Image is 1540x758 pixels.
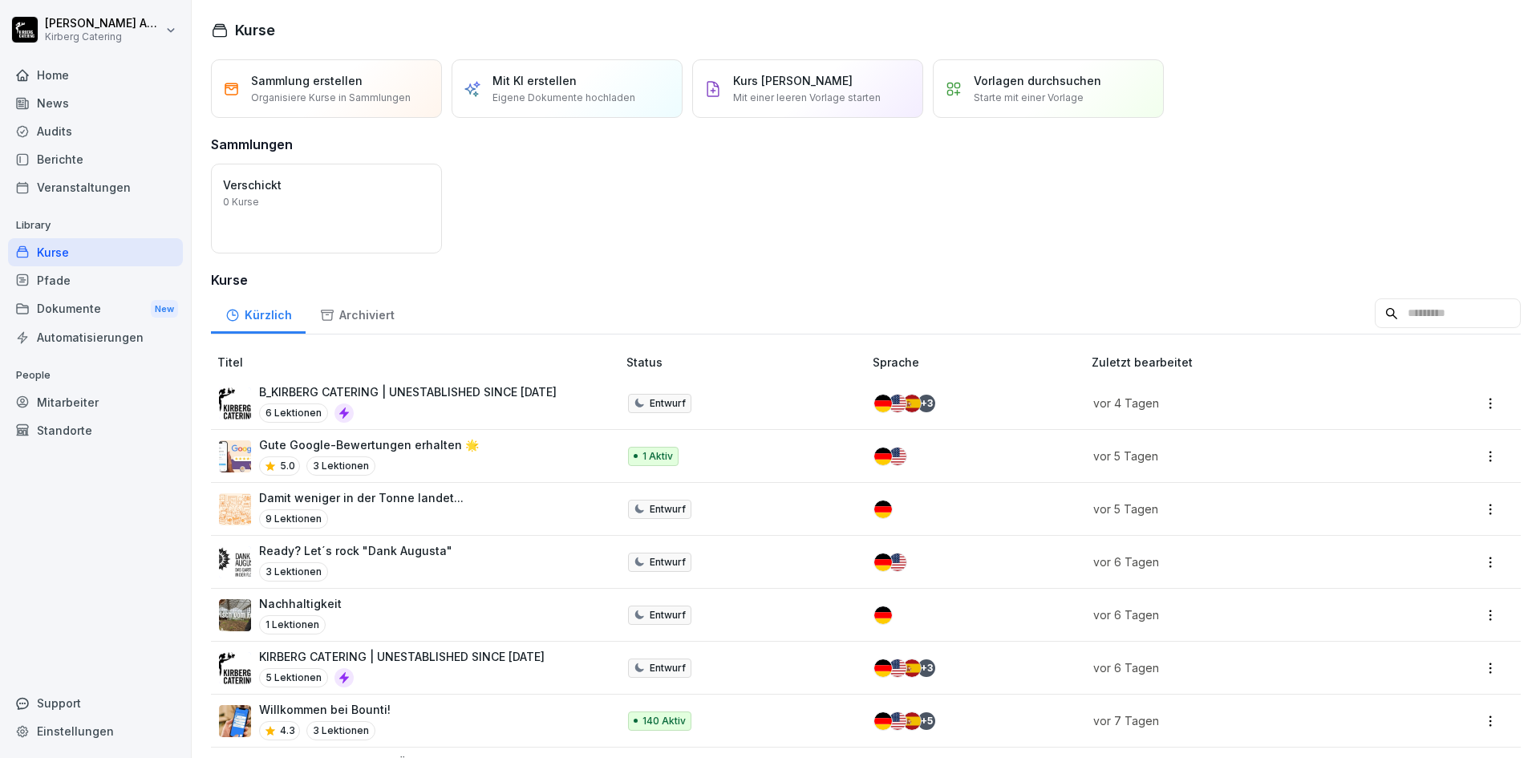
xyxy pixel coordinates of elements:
p: B_KIRBERG CATERING | UNESTABLISHED SINCE [DATE] [259,383,557,400]
p: 3 Lektionen [259,562,328,582]
a: Standorte [8,416,183,444]
img: u3v3eqhkuuud6np3p74ep1u4.png [219,599,251,631]
a: Einstellungen [8,717,183,745]
img: es.svg [903,659,921,677]
p: [PERSON_NAME] Adamy [45,17,162,30]
div: + 5 [918,712,935,730]
a: Mitarbeiter [8,388,183,416]
p: vor 7 Tagen [1093,712,1392,729]
div: + 3 [918,395,935,412]
img: us.svg [889,553,906,571]
p: vor 6 Tagen [1093,659,1392,676]
p: Nachhaltigkeit [259,595,342,612]
p: Entwurf [650,555,686,570]
img: us.svg [889,448,906,465]
p: Mit KI erstellen [492,72,577,89]
div: New [151,300,178,318]
p: vor 6 Tagen [1093,606,1392,623]
p: 3 Lektionen [306,456,375,476]
img: es.svg [903,395,921,412]
h3: Sammlungen [211,135,293,154]
a: DokumenteNew [8,294,183,324]
p: Titel [217,354,620,371]
p: Sammlung erstellen [251,72,363,89]
p: Vorlagen durchsuchen [974,72,1101,89]
a: Automatisierungen [8,323,183,351]
p: Damit weniger in der Tonne landet... [259,489,464,506]
p: Organisiere Kurse in Sammlungen [251,91,411,105]
div: + 3 [918,659,935,677]
h3: Kurse [211,270,1521,290]
img: gkdm3ptpht20x3z55lxtzsov.png [219,546,251,578]
img: xslxr8u7rrrmmaywqbbmupvx.png [219,493,251,525]
img: iwscqm9zjbdjlq9atufjsuwv.png [219,440,251,472]
p: 6 Lektionen [259,403,328,423]
img: de.svg [874,448,892,465]
h1: Kurse [235,19,275,41]
p: Entwurf [650,608,686,622]
img: xh3bnih80d1pxcetv9zsuevg.png [219,705,251,737]
p: Mit einer leeren Vorlage starten [733,91,881,105]
p: Entwurf [650,661,686,675]
img: i46egdugay6yxji09ovw546p.png [219,387,251,420]
p: 1 Lektionen [259,615,326,634]
a: Archiviert [306,293,408,334]
p: Library [8,213,183,238]
p: Ready? Let´s rock "Dank Augusta" [259,542,452,559]
p: Entwurf [650,502,686,517]
p: Sprache [873,354,1085,371]
p: Willkommen bei Bounti! [259,701,391,718]
p: KIRBERG CATERING | UNESTABLISHED SINCE [DATE] [259,648,545,665]
div: Home [8,61,183,89]
p: Eigene Dokumente hochladen [492,91,635,105]
p: 140 Aktiv [642,714,686,728]
p: Starte mit einer Vorlage [974,91,1084,105]
p: vor 5 Tagen [1093,448,1392,464]
a: Verschickt0 Kurse [211,164,442,253]
a: Berichte [8,145,183,173]
p: Zuletzt bearbeitet [1092,354,1411,371]
p: 0 Kurse [223,195,259,209]
p: Gute Google-Bewertungen erhalten 🌟 [259,436,479,453]
div: Dokumente [8,294,183,324]
img: de.svg [874,395,892,412]
img: us.svg [889,395,906,412]
p: Entwurf [650,396,686,411]
a: Kurse [8,238,183,266]
p: 5.0 [280,459,295,473]
p: 1 Aktiv [642,449,673,464]
p: Verschickt [223,176,430,193]
p: 4.3 [280,724,295,738]
p: People [8,363,183,388]
img: de.svg [874,606,892,624]
img: de.svg [874,712,892,730]
img: de.svg [874,501,892,518]
p: Kirberg Catering [45,31,162,43]
p: vor 4 Tagen [1093,395,1392,411]
p: Status [626,354,866,371]
img: us.svg [889,659,906,677]
img: es.svg [903,712,921,730]
img: i46egdugay6yxji09ovw546p.png [219,652,251,684]
a: Pfade [8,266,183,294]
a: Audits [8,117,183,145]
p: vor 5 Tagen [1093,501,1392,517]
a: News [8,89,183,117]
img: us.svg [889,712,906,730]
a: Veranstaltungen [8,173,183,201]
p: 5 Lektionen [259,668,328,687]
img: de.svg [874,553,892,571]
a: Kürzlich [211,293,306,334]
img: de.svg [874,659,892,677]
